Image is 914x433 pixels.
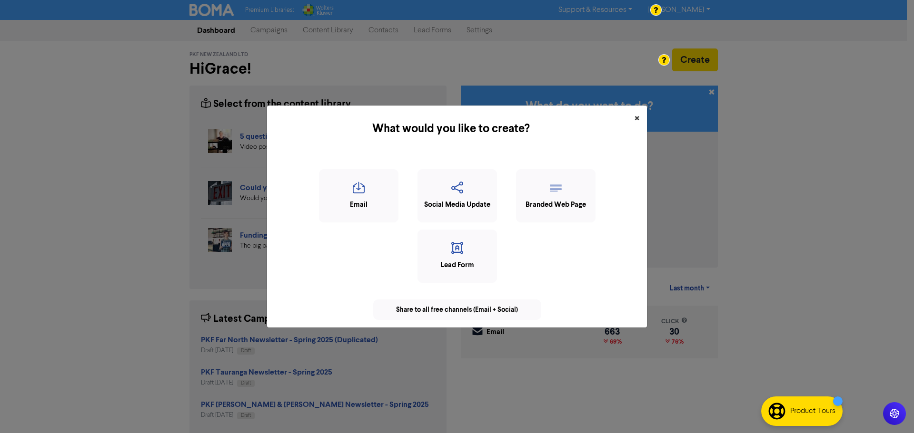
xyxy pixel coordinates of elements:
[627,106,647,132] button: Close
[635,112,639,126] span: ×
[373,299,541,320] div: Share to all free channels (Email + Social)
[521,200,590,211] div: Branded Web Page
[423,200,492,211] div: Social Media Update
[275,120,627,137] h5: What would you like to create?
[866,387,914,433] iframe: Chat Widget
[423,260,492,271] div: Lead Form
[324,200,393,211] div: Email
